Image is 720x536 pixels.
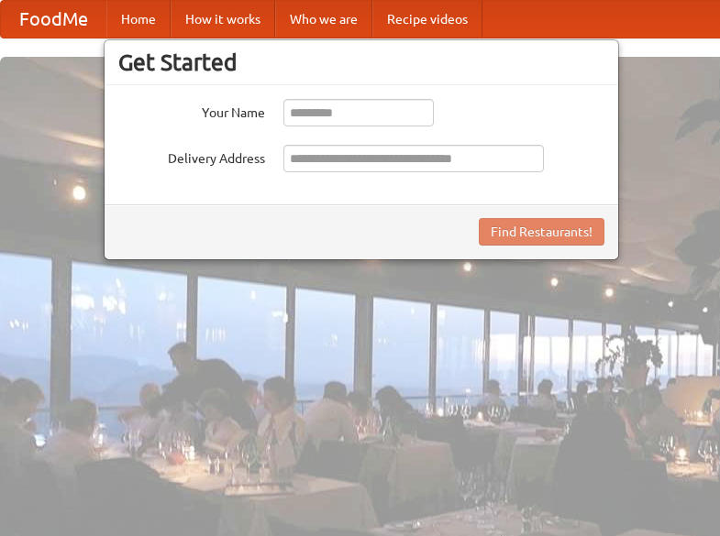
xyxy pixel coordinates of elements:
[118,99,265,122] label: Your Name
[106,1,171,38] a: Home
[118,145,265,168] label: Delivery Address
[171,1,275,38] a: How it works
[372,1,482,38] a: Recipe videos
[118,49,604,76] h3: Get Started
[275,1,372,38] a: Who we are
[479,218,604,246] button: Find Restaurants!
[1,1,106,38] a: FoodMe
